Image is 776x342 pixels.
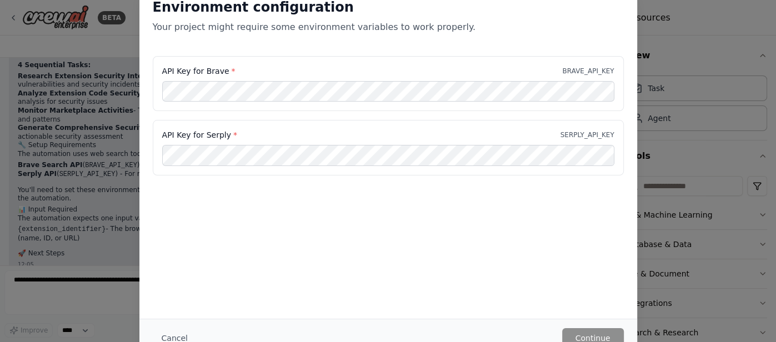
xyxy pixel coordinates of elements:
[162,66,236,77] label: API Key for Brave
[562,67,614,76] p: BRAVE_API_KEY
[560,130,614,139] p: SERPLY_API_KEY
[153,21,624,34] p: Your project might require some environment variables to work properly.
[162,129,237,140] label: API Key for Serply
